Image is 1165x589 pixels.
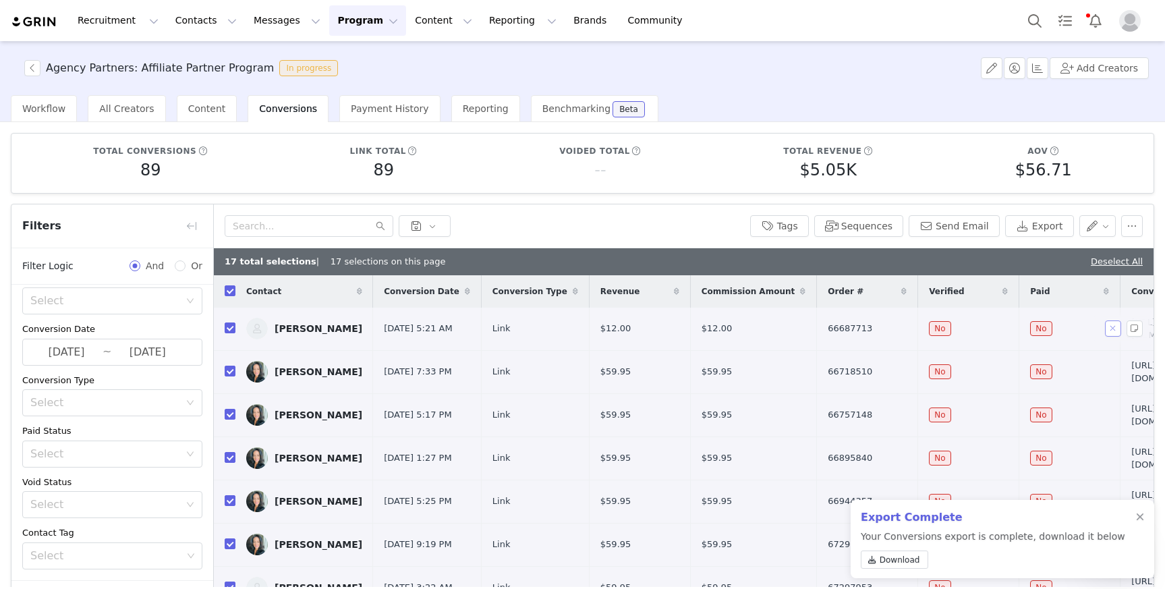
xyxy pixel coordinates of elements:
div: [PERSON_NAME] [275,453,362,464]
span: No [929,494,950,509]
span: No [929,321,950,336]
span: 66757148 [828,408,872,422]
h5: $56.71 [1015,158,1072,182]
span: Verified [929,285,964,298]
span: $59.95 [600,495,631,508]
span: Workflow [22,103,65,114]
h3: Agency Partners: Affiliate Partner Program [46,60,274,76]
img: grin logo [11,16,58,28]
span: Conversion Date [384,285,459,298]
button: Content [407,5,480,36]
span: Link [492,495,511,508]
button: Reporting [481,5,565,36]
a: Community [620,5,697,36]
div: Paid Status [22,424,202,438]
span: No [929,451,950,466]
span: $59.95 [702,538,733,551]
span: Benchmarking [542,103,610,114]
img: placeholder-profile.jpg [1119,10,1141,32]
i: icon: down [186,297,194,306]
span: Filters [22,218,61,234]
div: Contact Tag [22,526,202,540]
button: Sequences [814,215,903,237]
div: [PERSON_NAME] [275,496,362,507]
button: Send Email [909,215,1000,237]
button: Add Creators [1050,57,1149,79]
span: Or [186,259,202,273]
img: 9059611c-4b5a-45f7-be50-b29a0fd59696.jpg [246,490,268,512]
span: No [929,408,950,422]
span: Revenue [600,285,640,298]
h5: 89 [140,158,161,182]
div: Select [30,396,179,410]
span: Payment History [351,103,429,114]
h5: $5.05K [800,158,857,182]
i: icon: down [186,450,194,459]
div: Void Status [22,476,202,489]
span: [DATE] 5:25 PM [384,495,451,508]
span: No [1030,494,1052,509]
span: No [1030,451,1052,466]
span: 66944357 [828,495,872,508]
div: Select [30,549,182,563]
h5: Total revenue [783,145,861,157]
span: No [1030,364,1052,379]
p: Your Conversions export is complete, download it below [861,530,1125,574]
span: 66687713 [828,322,872,335]
h2: Export Complete [861,509,1125,526]
span: 66718510 [828,365,872,378]
span: 66895840 [828,451,872,465]
a: [PERSON_NAME] [246,534,362,555]
span: $59.95 [702,365,733,378]
input: End date [111,343,183,361]
span: $59.95 [702,451,733,465]
span: $59.95 [600,538,631,551]
i: icon: down [187,552,195,561]
h5: 89 [373,158,394,182]
h5: Voided total [559,145,630,157]
span: Reporting [463,103,509,114]
span: Link [492,408,511,422]
span: Link [492,365,511,378]
a: [PERSON_NAME] [246,404,362,426]
i: icon: down [186,399,194,408]
a: [PERSON_NAME] [246,361,362,383]
span: [DATE] 9:19 PM [384,538,451,551]
span: $59.95 [600,451,631,465]
div: Select [30,447,179,461]
h5: Total conversions [93,145,196,157]
button: Program [329,5,406,36]
a: [PERSON_NAME] [246,490,362,512]
button: Contacts [167,5,245,36]
button: Notifications [1081,5,1110,36]
span: No [929,364,950,379]
span: Conversion Type [492,285,567,298]
span: $59.95 [600,408,631,422]
input: Search... [225,215,393,237]
img: 9059611c-4b5a-45f7-be50-b29a0fd59696.jpg [246,447,268,469]
span: Conversions [259,103,317,114]
button: Messages [246,5,329,36]
button: Profile [1111,10,1154,32]
div: Beta [619,105,638,113]
button: Search [1020,5,1050,36]
img: 9059611c-4b5a-45f7-be50-b29a0fd59696.jpg [246,361,268,383]
button: Recruitment [69,5,167,36]
button: Export [1005,215,1074,237]
span: Download [880,554,920,566]
i: icon: down [186,501,194,510]
span: [DATE] 5:17 PM [384,408,451,422]
span: Paid [1030,285,1050,298]
img: 9059611c-4b5a-45f7-be50-b29a0fd59696.jpg [246,404,268,426]
button: Tags [750,215,809,237]
span: 67291303 [828,538,872,551]
span: $12.00 [600,322,631,335]
span: [DATE] 5:21 AM [384,322,453,335]
span: $12.00 [702,322,733,335]
div: Select [30,294,179,308]
div: [PERSON_NAME] [275,366,362,377]
span: Commission Amount [702,285,795,298]
span: Link [492,322,511,335]
span: Filter Logic [22,259,74,273]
